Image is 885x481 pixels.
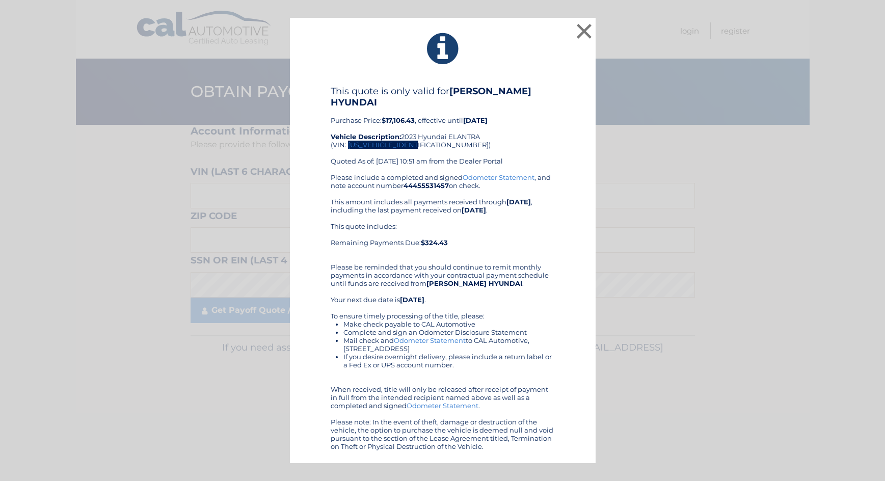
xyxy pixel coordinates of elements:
[463,116,488,124] b: [DATE]
[382,116,415,124] b: $17,106.43
[462,206,486,214] b: [DATE]
[463,173,534,181] a: Odometer Statement
[343,336,555,353] li: Mail check and to CAL Automotive, [STREET_ADDRESS]
[421,238,448,247] b: $324.43
[331,86,555,173] div: Purchase Price: , effective until 2023 Hyundai ELANTRA (VIN: [US_VEHICLE_IDENTIFICATION_NUMBER]) ...
[343,320,555,328] li: Make check payable to CAL Automotive
[400,296,424,304] b: [DATE]
[574,21,595,41] button: ×
[331,132,401,141] strong: Vehicle Description:
[331,222,555,255] div: This quote includes: Remaining Payments Due:
[343,328,555,336] li: Complete and sign an Odometer Disclosure Statement
[394,336,466,344] a: Odometer Statement
[506,198,531,206] b: [DATE]
[343,353,555,369] li: If you desire overnight delivery, please include a return label or a Fed Ex or UPS account number.
[426,279,522,287] b: [PERSON_NAME] HYUNDAI
[404,181,449,190] b: 44455531457
[331,173,555,450] div: Please include a completed and signed , and note account number on check. This amount includes al...
[331,86,531,108] b: [PERSON_NAME] HYUNDAI
[407,402,478,410] a: Odometer Statement
[331,86,555,108] h4: This quote is only valid for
